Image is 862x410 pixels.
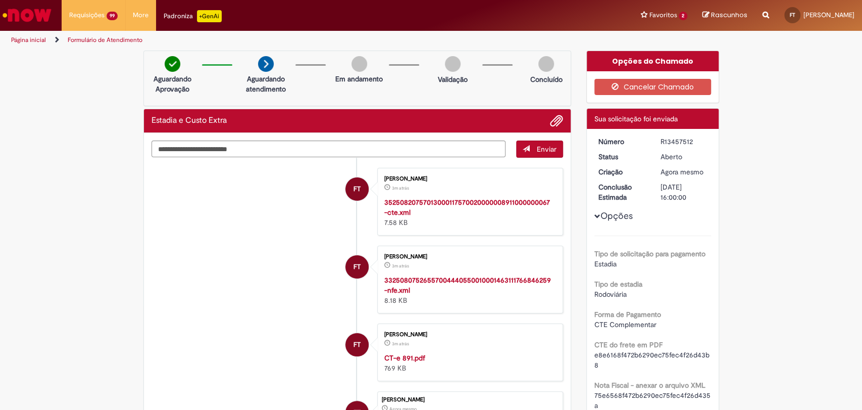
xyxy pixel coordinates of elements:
[197,10,222,22] p: +GenAi
[445,56,461,72] img: img-circle-grey.png
[392,185,409,191] time: 28/08/2025 12:10:54
[594,280,642,289] b: Tipo de estadia
[133,10,148,20] span: More
[11,36,46,44] a: Página inicial
[702,11,747,20] a: Rascunhos
[594,114,678,123] span: Sua solicitação foi enviada
[594,249,705,258] b: Tipo de solicitação para pagamento
[384,332,552,338] div: [PERSON_NAME]
[353,333,361,357] span: FT
[649,10,677,20] span: Favoritos
[711,10,747,20] span: Rascunhos
[591,167,653,177] dt: Criação
[384,198,550,217] a: 35250820757013000117570020000008911000000067-cte.xml
[384,353,552,373] div: 769 KB
[550,114,563,127] button: Adicionar anexos
[384,275,552,305] div: 8.18 KB
[353,255,361,279] span: FT
[661,182,707,202] div: [DATE] 16:00:00
[1,5,53,25] img: ServiceNow
[591,152,653,162] dt: Status
[594,259,617,268] span: Estadia
[151,116,227,125] h2: Estadia e Custo Extra Histórico de tíquete
[661,167,707,177] div: 28/08/2025 12:13:27
[392,341,409,347] time: 28/08/2025 12:10:44
[384,176,552,182] div: [PERSON_NAME]
[594,381,705,390] b: Nota Fiscal - anexar o arquivo XML
[384,353,425,362] a: CT-e 891.pdf
[392,263,409,269] span: 3m atrás
[538,56,554,72] img: img-circle-grey.png
[151,141,506,158] textarea: Digite sua mensagem aqui...
[335,74,383,84] p: Em andamento
[258,56,274,72] img: arrow-next.png
[392,185,409,191] span: 3m atrás
[384,197,552,227] div: 7.58 KB
[661,167,703,176] span: Agora mesmo
[241,74,290,94] p: Aguardando atendimento
[790,12,795,18] span: FT
[530,74,562,84] p: Concluído
[382,397,557,403] div: [PERSON_NAME]
[438,74,468,84] p: Validação
[69,10,105,20] span: Requisições
[384,276,551,295] a: 33250807526557004440550010001463111766846259-nfe.xml
[594,350,709,370] span: e8e6168f472b6290ec75fec4f26d43b8
[661,136,707,147] div: R13457512
[661,152,707,162] div: Aberto
[594,310,661,319] b: Forma de Pagamento
[594,391,711,410] span: 75e6568f472b6290ec75fec4f26d435a
[351,56,367,72] img: img-circle-grey.png
[803,11,854,19] span: [PERSON_NAME]
[384,254,552,260] div: [PERSON_NAME]
[594,290,627,299] span: Rodoviária
[164,10,222,22] div: Padroniza
[68,36,142,44] a: Formulário de Atendimento
[537,145,556,154] span: Enviar
[107,12,118,20] span: 99
[148,74,197,94] p: Aguardando Aprovação
[594,320,656,329] span: CTE Complementar
[591,136,653,147] dt: Número
[679,12,687,20] span: 2
[594,340,663,349] b: CTE do frete em PDF
[392,263,409,269] time: 28/08/2025 12:10:49
[353,177,361,201] span: FT
[516,141,563,158] button: Enviar
[594,79,711,95] button: Cancelar Chamado
[345,177,369,201] div: Fabiana Tessarde
[345,333,369,356] div: Fabiana Tessarde
[392,341,409,347] span: 3m atrás
[8,31,567,50] ul: Trilhas de página
[345,255,369,279] div: Fabiana Tessarde
[165,56,180,72] img: check-circle-green.png
[587,51,719,71] div: Opções do Chamado
[591,182,653,202] dt: Conclusão Estimada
